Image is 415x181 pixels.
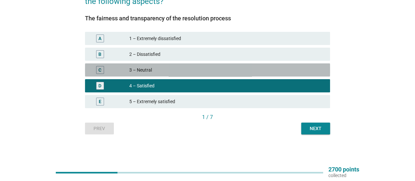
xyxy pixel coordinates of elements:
div: 4 – Satisfied [129,82,325,90]
p: 2700 points [328,167,359,172]
div: 1 – Extremely dissatisfied [129,34,325,42]
button: Next [301,123,330,134]
div: 2 – Dissatisfied [129,50,325,58]
div: B [98,51,101,58]
div: 5 – Extremely satisfied [129,98,325,105]
div: D [98,82,101,89]
p: collected [328,172,359,178]
div: 3 – Neutral [129,66,325,74]
div: The fairness and transparency of the resolution process [85,14,330,23]
div: 1 / 7 [85,113,330,121]
div: A [98,35,101,42]
div: E [99,98,101,105]
div: C [98,67,101,74]
div: Next [306,125,325,132]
